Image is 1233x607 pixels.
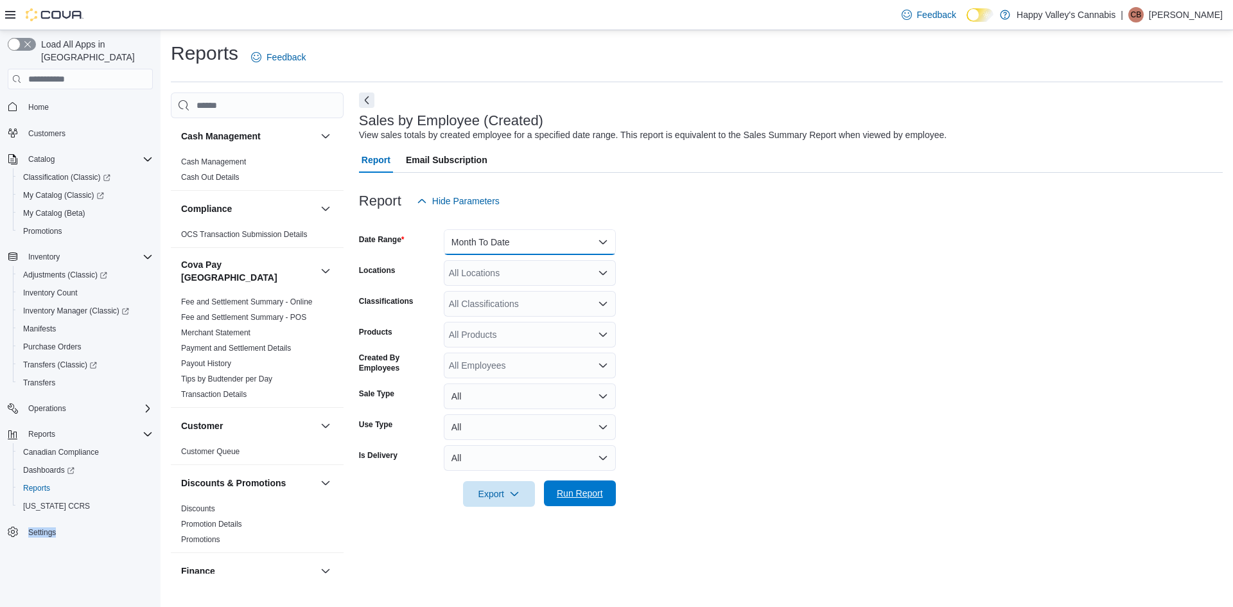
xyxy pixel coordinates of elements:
button: Operations [23,401,71,416]
div: Discounts & Promotions [171,501,344,552]
button: Compliance [318,201,333,216]
span: Settings [28,527,56,538]
h3: Finance [181,565,215,577]
a: My Catalog (Classic) [13,186,158,204]
button: Transfers [13,374,158,392]
a: Transfers [18,375,60,391]
span: Export [471,481,527,507]
button: Open list of options [598,299,608,309]
span: Dashboards [23,465,74,475]
a: Transfers (Classic) [13,356,158,374]
span: My Catalog (Classic) [18,188,153,203]
nav: Complex example [8,92,153,575]
button: Compliance [181,202,315,215]
a: Fee and Settlement Summary - POS [181,313,306,322]
span: Customers [28,128,66,139]
span: Manifests [18,321,153,337]
span: Settings [23,524,153,540]
span: Inventory Manager (Classic) [18,303,153,319]
p: Happy Valley's Cannabis [1017,7,1115,22]
button: Open list of options [598,330,608,340]
button: Finance [318,563,333,579]
a: Transaction Details [181,390,247,399]
a: Settings [23,525,61,540]
a: Home [23,100,54,115]
a: Feedback [246,44,311,70]
span: Transfers (Classic) [18,357,153,373]
span: Inventory [23,249,153,265]
a: Promotions [181,535,220,544]
span: My Catalog (Classic) [23,190,104,200]
span: Tips by Budtender per Day [181,374,272,384]
button: All [444,414,616,440]
a: Canadian Compliance [18,444,104,460]
button: Catalog [23,152,60,167]
button: Manifests [13,320,158,338]
span: Feedback [267,51,306,64]
span: Operations [23,401,153,416]
span: Inventory Manager (Classic) [23,306,129,316]
button: Month To Date [444,229,616,255]
button: All [444,445,616,471]
a: My Catalog (Beta) [18,206,91,221]
button: Discounts & Promotions [318,475,333,491]
a: Customer Queue [181,447,240,456]
label: Is Delivery [359,450,398,461]
a: [US_STATE] CCRS [18,498,95,514]
span: Promotions [23,226,62,236]
span: Payout History [181,358,231,369]
span: Feedback [917,8,956,21]
a: OCS Transaction Submission Details [181,230,308,239]
span: Classification (Classic) [23,172,110,182]
span: Merchant Statement [181,328,250,338]
label: Sale Type [359,389,394,399]
button: Export [463,481,535,507]
span: Promotions [18,224,153,239]
span: Inventory Count [23,288,78,298]
span: Manifests [23,324,56,334]
span: Fee and Settlement Summary - Online [181,297,313,307]
a: Payout History [181,359,231,368]
a: Discounts [181,504,215,513]
button: Catalog [3,150,158,168]
label: Use Type [359,419,392,430]
button: Cova Pay [GEOGRAPHIC_DATA] [181,258,315,284]
button: Finance [181,565,315,577]
img: Cova [26,8,83,21]
span: OCS Transaction Submission Details [181,229,308,240]
a: Classification (Classic) [13,168,158,186]
span: Email Subscription [406,147,487,173]
a: Fee and Settlement Summary - Online [181,297,313,306]
a: Promotion Details [181,520,242,529]
span: Canadian Compliance [23,447,99,457]
a: Reports [18,480,55,496]
h3: Cash Management [181,130,261,143]
a: Inventory Count [18,285,83,301]
div: Customer [171,444,344,464]
div: Compliance [171,227,344,247]
h3: Report [359,193,401,209]
button: [US_STATE] CCRS [13,497,158,515]
span: Catalog [28,154,55,164]
div: Carmel B [1128,7,1144,22]
button: Open list of options [598,268,608,278]
span: Catalog [23,152,153,167]
button: Operations [3,400,158,418]
button: Inventory Count [13,284,158,302]
a: Cash Out Details [181,173,240,182]
span: Reports [23,483,50,493]
span: Cash Management [181,157,246,167]
input: Dark Mode [966,8,993,22]
span: Washington CCRS [18,498,153,514]
span: Transaction Details [181,389,247,400]
span: Transfers [23,378,55,388]
a: Merchant Statement [181,328,250,337]
span: Transfers [18,375,153,391]
a: Tips by Budtender per Day [181,374,272,383]
button: Customer [181,419,315,432]
h3: Compliance [181,202,232,215]
a: Inventory Manager (Classic) [18,303,134,319]
span: Inventory Count [18,285,153,301]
